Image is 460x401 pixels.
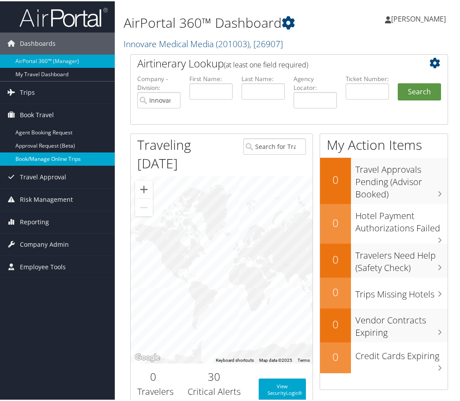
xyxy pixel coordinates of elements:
img: airportal-logo.png [19,6,108,26]
h2: 30 [183,368,245,383]
span: Dashboards [20,31,56,53]
label: Last Name: [241,73,285,82]
a: 0Travel Approvals Pending (Advisor Booked) [320,156,448,203]
h2: 0 [137,368,170,383]
a: 0Credit Cards Expiring [320,341,448,372]
label: Agency Locator: [294,73,337,91]
a: 0Trips Missing Hotels [320,276,448,307]
a: [PERSON_NAME] [385,4,455,31]
button: Zoom in [135,179,153,197]
button: Keyboard shortcuts [216,356,254,362]
input: Search for Traveler [243,137,306,153]
span: Map data ©2025 [259,356,292,361]
label: Company - Division: [137,73,181,91]
span: Employee Tools [20,255,66,277]
h3: Critical Alerts [183,384,245,397]
a: Terms (opens in new tab) [298,356,310,361]
span: Trips [20,80,35,102]
span: , [ 26907 ] [249,37,283,48]
button: Search [398,82,441,100]
h2: 0 [320,251,351,266]
span: Risk Management [20,187,73,209]
a: 0Vendor Contracts Expiring [320,307,448,341]
h3: Credit Cards Expiring [355,344,448,361]
span: ( 201003 ) [216,37,249,48]
h2: 0 [320,348,351,363]
span: Book Travel [20,103,54,125]
label: Ticket Number: [346,73,389,82]
span: Travel Approval [20,165,66,187]
a: Open this area in Google Maps (opens a new window) [133,351,162,362]
a: 0Hotel Payment Authorizations Failed [320,203,448,242]
h3: Hotel Payment Authorizations Failed [355,204,448,233]
h1: AirPortal 360™ Dashboard [124,12,344,31]
h1: My Action Items [320,134,448,153]
h2: Airtinerary Lookup [137,55,415,70]
h3: Trips Missing Hotels [355,282,448,299]
button: Zoom out [135,197,153,215]
h2: 0 [320,171,351,186]
img: Google [133,351,162,362]
a: Innovare Medical Media [124,37,283,48]
h1: Traveling [DATE] [137,134,230,171]
span: (at least one field required) [224,59,308,68]
a: View SecurityLogic® [259,377,306,400]
h2: 0 [320,283,351,298]
label: First Name: [189,73,233,82]
h3: Travelers Need Help (Safety Check) [355,244,448,273]
h3: Vendor Contracts Expiring [355,308,448,338]
h2: 0 [320,316,351,330]
span: Company Admin [20,232,69,254]
span: Reporting [20,210,49,232]
h3: Travelers [137,384,170,397]
h3: Travel Approvals Pending (Advisor Booked) [355,158,448,199]
span: [PERSON_NAME] [391,13,446,22]
h2: 0 [320,214,351,229]
a: 0Travelers Need Help (Safety Check) [320,242,448,276]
